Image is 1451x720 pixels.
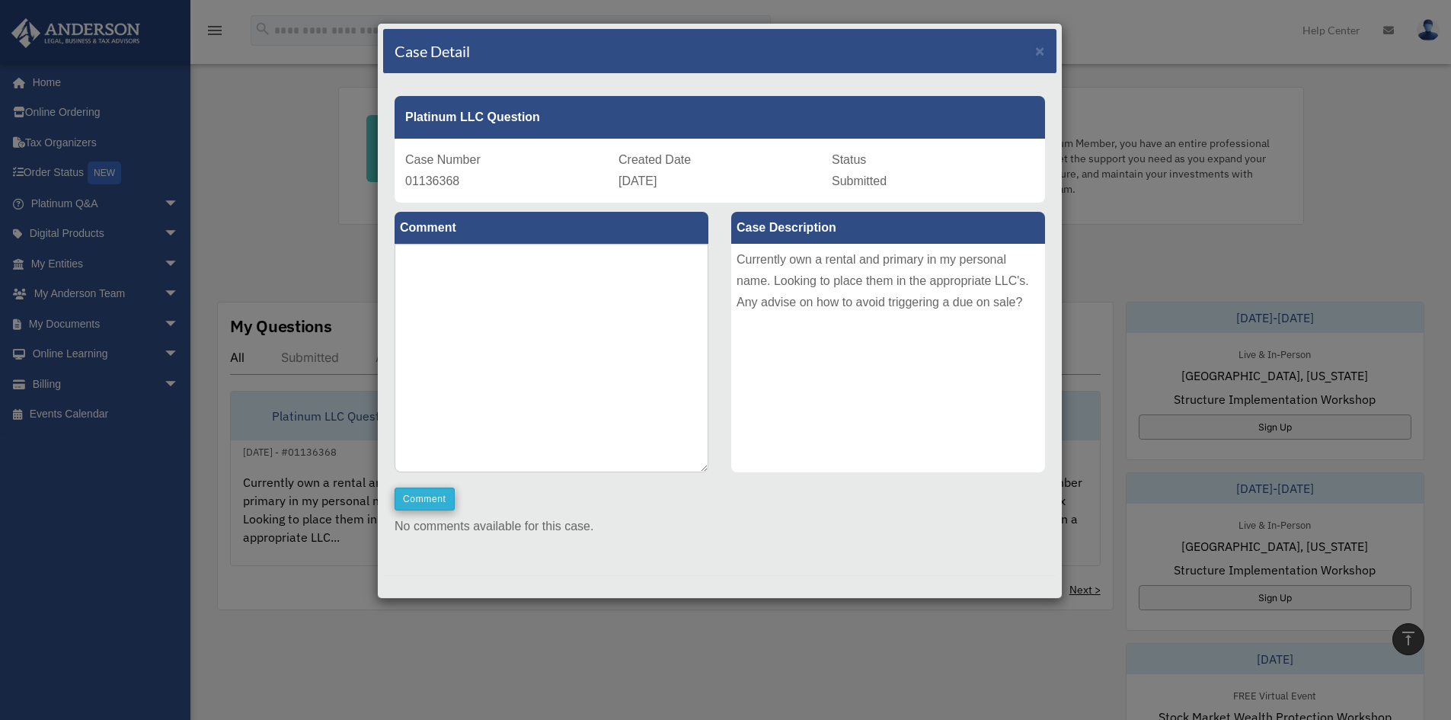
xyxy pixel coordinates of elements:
[731,212,1045,244] label: Case Description
[618,174,657,187] span: [DATE]
[395,212,708,244] label: Comment
[832,174,887,187] span: Submitted
[395,516,1045,537] p: No comments available for this case.
[395,96,1045,139] div: Platinum LLC Question
[405,174,459,187] span: 01136368
[618,153,691,166] span: Created Date
[395,488,455,510] button: Comment
[731,244,1045,472] div: Currently own a rental and primary in my personal name. Looking to place them in the appropriate ...
[1035,42,1045,59] span: ×
[1035,43,1045,59] button: Close
[395,40,470,62] h4: Case Detail
[832,153,866,166] span: Status
[405,153,481,166] span: Case Number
